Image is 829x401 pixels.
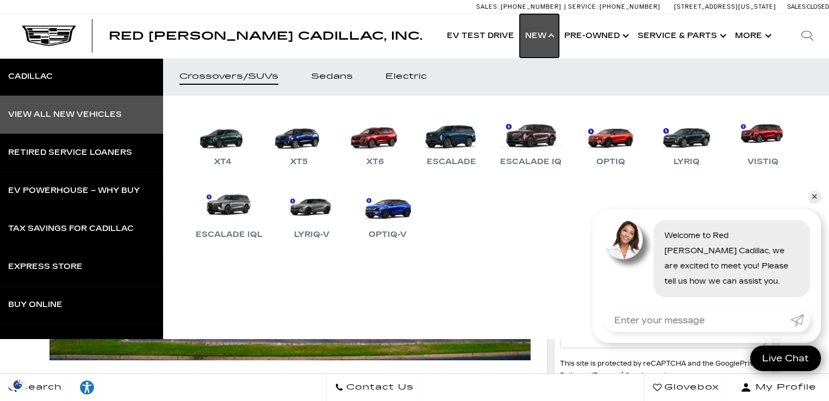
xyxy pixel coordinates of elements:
[790,308,810,332] a: Submit
[5,379,30,390] section: Click to Open Cookie Consent Modal
[8,73,53,80] div: Cadillac
[644,374,728,401] a: Glovebox
[495,112,567,168] a: Escalade IQ
[603,308,790,332] input: Enter your message
[559,14,632,58] a: Pre-Owned
[421,155,482,168] div: Escalade
[8,225,134,233] div: Tax Savings for Cadillac
[787,3,807,10] span: Sales:
[495,155,567,168] div: Escalade IQ
[8,111,122,118] div: View All New Vehicles
[285,155,313,168] div: XT5
[674,3,776,10] a: [STREET_ADDRESS][US_STATE]
[441,14,520,58] a: EV Test Drive
[653,220,810,297] div: Welcome to Red [PERSON_NAME] Cadillac, we are excited to meet you! Please tell us how we can assi...
[279,185,344,241] a: LYRIQ-V
[8,187,140,195] div: EV Powerhouse – Why Buy
[266,112,332,168] a: XT5
[109,30,422,41] a: Red [PERSON_NAME] Cadillac, Inc.
[344,380,414,395] span: Contact Us
[728,374,829,401] button: Open user profile menu
[662,380,719,395] span: Glovebox
[568,3,598,10] span: Service:
[311,73,353,80] div: Sedans
[190,112,255,168] a: XT4
[751,380,816,395] span: My Profile
[163,58,295,96] a: Crossovers/SUVs
[750,346,821,371] a: Live Chat
[179,73,278,80] div: Crossovers/SUVs
[593,372,651,379] a: Terms of Service
[209,155,237,168] div: XT4
[5,379,30,390] img: Opt-Out Icon
[419,112,484,168] a: Escalade
[363,228,412,241] div: OPTIQ-V
[564,4,663,10] a: Service: [PHONE_NUMBER]
[757,352,814,365] span: Live Chat
[476,4,564,10] a: Sales: [PHONE_NUMBER]
[190,228,268,241] div: Escalade IQL
[560,360,765,379] small: This site is protected by reCAPTCHA and the Google and apply.
[385,73,427,80] div: Electric
[807,3,829,10] span: Closed
[603,220,643,259] img: Agent profile photo
[591,155,631,168] div: OPTIQ
[342,112,408,168] a: XT6
[8,149,132,156] div: Retired Service Loaners
[600,3,660,10] span: [PHONE_NUMBER]
[8,263,83,271] div: Express Store
[730,112,795,168] a: VISTIQ
[632,14,730,58] a: Service & Parts
[476,3,499,10] span: Sales:
[295,58,369,96] a: Sedans
[8,301,63,309] div: Buy Online
[289,228,335,241] div: LYRIQ-V
[730,14,775,58] button: More
[369,58,443,96] a: Electric
[355,185,420,241] a: OPTIQ-V
[742,155,784,168] div: VISTIQ
[668,155,705,168] div: LYRIQ
[71,379,103,396] div: Explore your accessibility options
[786,14,829,58] div: Search
[578,112,643,168] a: OPTIQ
[520,14,559,58] a: New
[17,380,62,395] span: Search
[326,374,422,401] a: Contact Us
[654,112,719,168] a: LYRIQ
[109,29,422,42] span: Red [PERSON_NAME] Cadillac, Inc.
[22,26,76,46] img: Cadillac Dark Logo with Cadillac White Text
[190,185,268,241] a: Escalade IQL
[501,3,562,10] span: [PHONE_NUMBER]
[361,155,389,168] div: XT6
[71,374,104,401] a: Explore your accessibility options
